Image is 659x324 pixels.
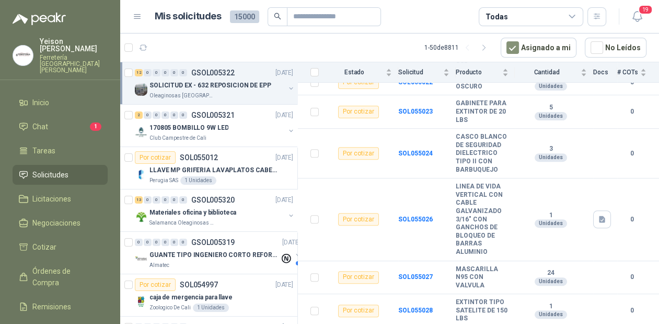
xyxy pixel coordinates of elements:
[170,69,178,76] div: 0
[149,134,206,142] p: Club Campestre de Cali
[149,293,233,303] p: caja de mergencia para llave
[161,196,169,204] div: 0
[149,92,215,100] p: Oleaginosas [GEOGRAPHIC_DATA][PERSON_NAME]
[144,239,152,246] div: 0
[32,169,68,181] span: Solicitudes
[191,69,235,76] p: GSOL005322
[535,82,567,91] div: Unidades
[275,153,293,163] p: [DATE]
[275,68,293,78] p: [DATE]
[135,66,295,100] a: 12 0 0 0 0 0 GSOL005322[DATE] Company LogoSOLICITUD EX - 632 REPOSICION DE EPPOleaginosas [GEOGRA...
[13,93,108,113] a: Inicio
[398,216,433,223] a: SOL055026
[515,269,587,277] b: 24
[161,239,169,246] div: 0
[149,304,191,312] p: Zoologico De Cali
[135,109,295,142] a: 2 0 0 0 0 0 GSOL005321[DATE] Company Logo170805 BOMBILLO 9W LEDClub Campestre de Cali
[170,196,178,204] div: 0
[628,7,646,26] button: 19
[170,239,178,246] div: 0
[179,69,187,76] div: 0
[515,145,587,153] b: 3
[617,306,646,316] b: 0
[456,298,508,323] b: EXTINTOR TIPO SATELITE DE 150 LBS
[230,10,259,23] span: 15000
[338,147,379,160] div: Por cotizar
[32,301,71,312] span: Remisiones
[13,189,108,209] a: Licitaciones
[535,277,567,286] div: Unidades
[135,168,147,181] img: Company Logo
[135,196,143,204] div: 13
[13,213,108,233] a: Negociaciones
[120,274,297,317] a: Por cotizarSOL054997[DATE] Company Logocaja de mergencia para llaveZoologico De Cali1 Unidades
[398,62,456,83] th: Solicitud
[120,147,297,189] a: Por cotizarSOL055012[DATE] Company LogoLLAVE MP GRIFERIA LAVAPLATOS CABEZA EXTRAIBLEPerugia SAS1 ...
[13,165,108,185] a: Solicitudes
[398,108,433,115] a: SOL055023
[32,145,55,157] span: Tareas
[515,69,579,76] span: Cantidad
[13,13,66,25] img: Logo peakr
[180,281,218,288] p: SOL054997
[325,69,384,76] span: Estado
[135,111,143,119] div: 2
[144,196,152,204] div: 0
[32,121,48,132] span: Chat
[180,154,218,161] p: SOL055012
[515,211,587,220] b: 1
[179,111,187,119] div: 0
[153,111,160,119] div: 0
[13,297,108,317] a: Remisiones
[325,62,398,83] th: Estado
[398,150,433,157] b: SOL055024
[135,83,147,96] img: Company Logo
[135,236,302,270] a: 0 0 0 0 0 0 GSOL005319[DATE] Company LogoGUANTE TIPO INGENIERO CORTO REFORZADOAlmatec
[135,295,147,308] img: Company Logo
[424,39,492,56] div: 1 - 50 de 8811
[515,62,593,83] th: Cantidad
[13,237,108,257] a: Cotizar
[135,126,147,138] img: Company Logo
[32,217,80,229] span: Negociaciones
[40,38,108,52] p: Yeison [PERSON_NAME]
[617,149,646,159] b: 0
[144,69,152,76] div: 0
[398,307,433,314] a: SOL055028
[135,253,147,265] img: Company Logo
[149,261,169,270] p: Almatec
[191,239,235,246] p: GSOL005319
[13,141,108,161] a: Tareas
[13,117,108,137] a: Chat1
[13,261,108,293] a: Órdenes de Compra
[193,304,229,312] div: 1 Unidades
[274,13,281,20] span: search
[617,272,646,282] b: 0
[638,5,653,15] span: 19
[275,280,293,290] p: [DATE]
[275,195,293,205] p: [DATE]
[485,11,507,23] div: Todas
[149,208,236,218] p: Materiales oficina y biblioteca
[180,176,216,185] div: 1 Unidades
[617,62,659,83] th: # COTs
[535,310,567,319] div: Unidades
[456,62,515,83] th: Producto
[179,196,187,204] div: 0
[149,219,215,227] p: Salamanca Oleaginosas SAS
[153,196,160,204] div: 0
[153,69,160,76] div: 0
[535,112,567,120] div: Unidades
[515,303,587,311] b: 1
[90,122,101,131] span: 1
[456,265,508,290] b: MASCARILLA N95 CON VALVULA
[32,97,49,108] span: Inicio
[149,81,271,91] p: SOLICITUD EX - 632 REPOSICION DE EPP
[135,194,295,227] a: 13 0 0 0 0 0 GSOL005320[DATE] Company LogoMateriales oficina y bibliotecaSalamanca Oleaginosas SAS
[275,110,293,120] p: [DATE]
[456,69,500,76] span: Producto
[161,69,169,76] div: 0
[135,210,147,223] img: Company Logo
